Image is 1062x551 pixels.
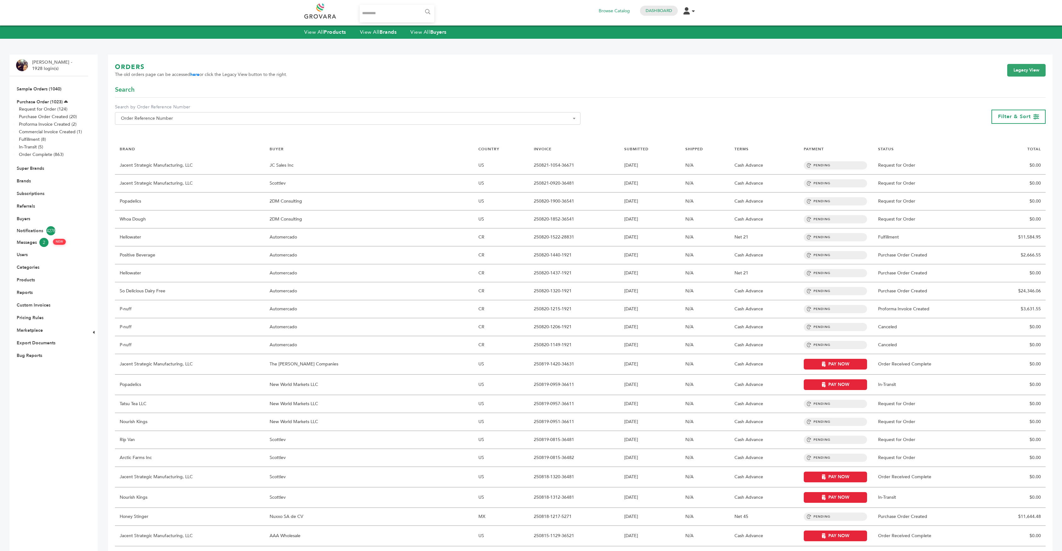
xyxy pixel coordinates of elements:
span: 2 [39,238,49,247]
td: Scottlev [265,449,474,467]
td: [DATE] [619,508,681,526]
td: Cash Advance [730,526,799,546]
td: 2DM Consulting [265,210,474,228]
a: Fulfillment (8) [19,136,46,142]
td: Cash Advance [730,354,799,375]
a: INVOICE [534,146,551,152]
td: Popadelics [115,192,265,210]
td: Cash Advance [730,157,799,175]
td: $0.00 [987,467,1046,487]
a: STATUS [878,146,894,152]
td: Canceled [873,318,987,336]
td: 250820-1440-1921 [529,246,619,264]
li: [PERSON_NAME] - 1928 login(s) [32,59,74,72]
td: Automercado [265,300,474,318]
span: PENDING [804,341,867,349]
td: N/A [681,318,730,336]
td: Rip Van [115,431,265,449]
td: P-nuff [115,300,265,318]
td: $0.00 [987,318,1046,336]
td: Nourish Kings [115,413,265,431]
td: MX [474,508,529,526]
td: Request for Order [873,210,987,228]
td: US [474,210,529,228]
td: In-Transit [873,375,987,395]
td: Positive Beverage [115,246,265,264]
td: 250818-1217-5271 [529,508,619,526]
td: 250819-0815-36482 [529,449,619,467]
strong: Buyers [430,29,447,36]
td: [DATE] [619,210,681,228]
td: 250819-0957-36611 [529,395,619,413]
a: In-Transit (5) [19,144,43,150]
td: Cash Advance [730,449,799,467]
td: $3,631.55 [987,300,1046,318]
td: US [474,157,529,175]
td: N/A [681,375,730,395]
td: US [474,375,529,395]
td: Jacent Strategic Manufacturing, LLC [115,467,265,487]
td: 250820-1206-1921 [529,318,619,336]
td: 250819-1420-34631 [529,354,619,375]
td: Request for Order [873,192,987,210]
td: Cash Advance [730,282,799,300]
a: Referrals [17,203,35,209]
td: 250820-1437-1921 [529,264,619,282]
td: N/A [681,282,730,300]
td: New World Markets LLC [265,395,474,413]
td: 250818-1320-36481 [529,467,619,487]
td: N/A [681,210,730,228]
td: [DATE] [619,487,681,508]
span: PENDING [804,161,867,169]
td: Cash Advance [730,467,799,487]
td: $11,644.48 [987,508,1046,526]
strong: Brands [380,29,397,36]
td: US [474,526,529,546]
td: US [474,192,529,210]
td: Nuxxo SA de CV [265,508,474,526]
td: US [474,431,529,449]
td: 2DM Consulting [265,192,474,210]
td: $0.00 [987,210,1046,228]
input: Search... [360,5,434,22]
a: PAY NOW [804,379,867,390]
td: $0.00 [987,354,1046,375]
td: N/A [681,157,730,175]
a: Categories [17,264,39,270]
td: [DATE] [619,467,681,487]
a: COUNTRY [478,146,500,152]
span: Order Reference Number [115,112,580,125]
td: Automercado [265,228,474,246]
td: 250820-1900-36541 [529,192,619,210]
td: N/A [681,431,730,449]
strong: Products [324,29,346,36]
td: 250820-1149-1921 [529,336,619,354]
td: Cash Advance [730,487,799,508]
span: PENDING [804,305,867,313]
td: So Delicious Dairy Free [115,282,265,300]
span: PENDING [804,323,867,331]
td: Automercado [265,318,474,336]
td: US [474,467,529,487]
td: Cash Advance [730,395,799,413]
td: [DATE] [619,264,681,282]
a: PAY NOW [804,359,867,370]
td: The [PERSON_NAME] Companies [265,354,474,375]
td: [DATE] [619,157,681,175]
a: View AllProducts [304,29,346,36]
td: [DATE] [619,526,681,546]
td: CR [474,246,529,264]
a: PAYMENT [804,146,824,152]
a: Purchase Order Created (20) [19,114,77,120]
a: here [190,72,199,77]
a: Buyers [17,216,30,222]
td: $11,584.95 [987,228,1046,246]
td: N/A [681,264,730,282]
td: $0.00 [987,487,1046,508]
td: [DATE] [619,395,681,413]
td: Jacent Strategic Manufacturing, LLC [115,157,265,175]
td: N/A [681,467,730,487]
td: N/A [681,300,730,318]
td: New World Markets LLC [265,375,474,395]
td: $0.00 [987,175,1046,192]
